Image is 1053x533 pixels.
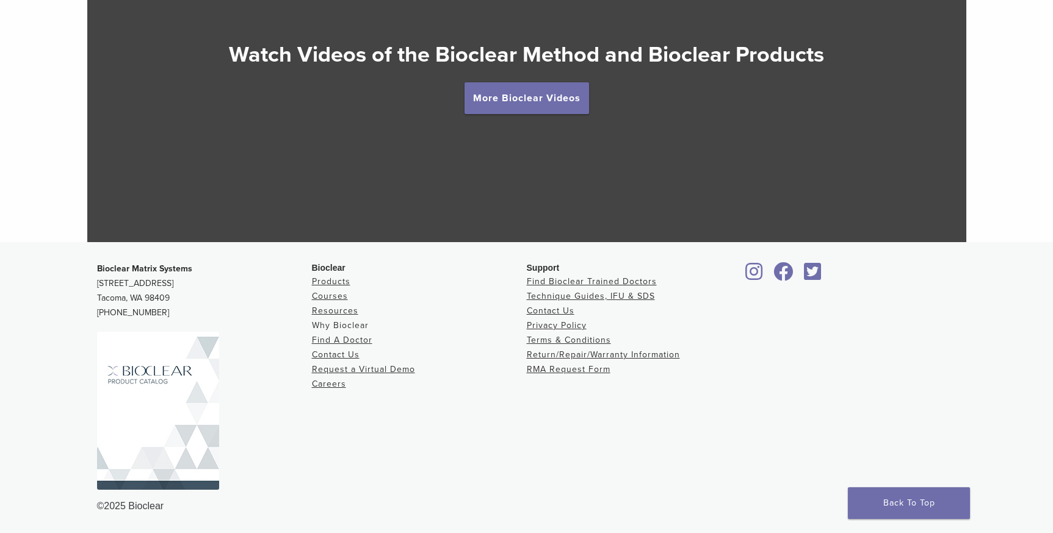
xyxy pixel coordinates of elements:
a: Back To Top [848,487,970,519]
a: Courses [312,291,348,301]
a: Resources [312,306,358,316]
a: Bioclear [742,270,767,282]
a: Contact Us [312,349,360,360]
a: Find A Doctor [312,335,372,345]
span: Bioclear [312,263,346,273]
a: More Bioclear Videos [465,82,589,114]
a: Careers [312,379,346,389]
a: Bioclear [770,270,798,282]
img: Bioclear [97,332,219,490]
div: ©2025 Bioclear [97,499,957,513]
a: Contact Us [527,306,574,316]
p: [STREET_ADDRESS] Tacoma, WA 98409 [PHONE_NUMBER] [97,262,312,320]
a: RMA Request Form [527,364,610,374]
strong: Bioclear Matrix Systems [97,263,192,274]
h2: Watch Videos of the Bioclear Method and Bioclear Products [87,40,966,70]
a: Request a Virtual Demo [312,364,415,374]
a: Terms & Conditions [527,335,611,345]
a: Find Bioclear Trained Doctors [527,276,657,287]
a: Privacy Policy [527,320,587,331]
a: Products [312,276,350,287]
a: Why Bioclear [312,320,369,331]
a: Bioclear [800,270,826,282]
a: Return/Repair/Warranty Information [527,349,680,360]
span: Support [527,263,560,273]
a: Technique Guides, IFU & SDS [527,291,655,301]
